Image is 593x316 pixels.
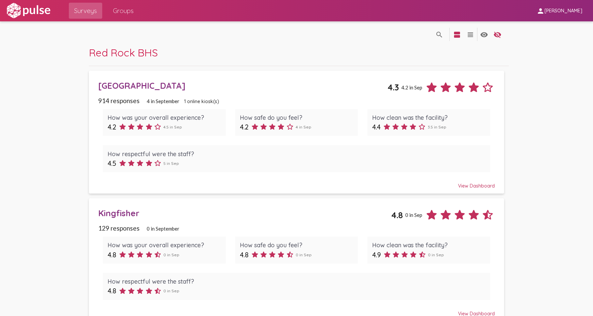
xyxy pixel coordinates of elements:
[240,241,353,249] div: How safe do you feel?
[450,28,464,41] button: language
[147,98,179,104] span: 4 in September
[433,28,446,41] button: language
[240,114,353,121] div: How safe do you feel?
[372,114,486,121] div: How clean was the facility?
[391,210,403,220] span: 4.8
[98,224,140,232] span: 129 responses
[108,150,486,158] div: How respectful were the staff?
[545,8,582,14] span: [PERSON_NAME]
[108,114,221,121] div: How was your overall experience?
[491,28,504,41] button: language
[464,28,477,41] button: language
[98,97,140,104] span: 914 responses
[372,251,381,259] span: 4.9
[240,123,249,131] span: 4.2
[98,177,495,189] div: View Dashboard
[163,124,182,129] span: 4.5 in Sep
[5,2,51,19] img: white-logo.svg
[296,252,312,257] span: 0 in Sep
[531,4,588,17] button: [PERSON_NAME]
[147,226,179,232] span: 0 in September
[296,124,311,129] span: 4 in Sep
[435,31,443,39] mat-icon: language
[108,287,116,295] span: 4.8
[405,212,422,218] span: 0 in Sep
[113,5,134,17] span: Groups
[108,3,139,19] a: Groups
[537,7,545,15] mat-icon: person
[466,31,474,39] mat-icon: language
[69,3,102,19] a: Surveys
[89,71,504,194] a: [GEOGRAPHIC_DATA]4.34.2 in Sep914 responses4 in September1 online kiosk(s)How was your overall ex...
[480,31,488,39] mat-icon: language
[372,241,486,249] div: How clean was the facility?
[108,159,116,168] span: 4.5
[89,46,158,59] span: Red Rock BHS
[240,251,249,259] span: 4.8
[163,252,179,257] span: 0 in Sep
[163,288,179,293] span: 0 in Sep
[493,31,501,39] mat-icon: language
[477,28,491,41] button: language
[74,5,97,17] span: Surveys
[184,98,219,104] span: 1 online kiosk(s)
[388,82,399,92] span: 4.3
[401,84,422,90] span: 4.2 in Sep
[108,123,116,131] span: 4.2
[453,31,461,39] mat-icon: language
[108,251,116,259] span: 4.8
[163,161,179,166] span: 5 in Sep
[372,123,381,131] span: 4.4
[108,241,221,249] div: How was your overall experience?
[98,208,391,218] div: Kingfisher
[428,252,444,257] span: 0 in Sep
[98,80,388,91] div: [GEOGRAPHIC_DATA]
[108,278,486,285] div: How respectful were the staff?
[428,124,446,129] span: 3.5 in Sep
